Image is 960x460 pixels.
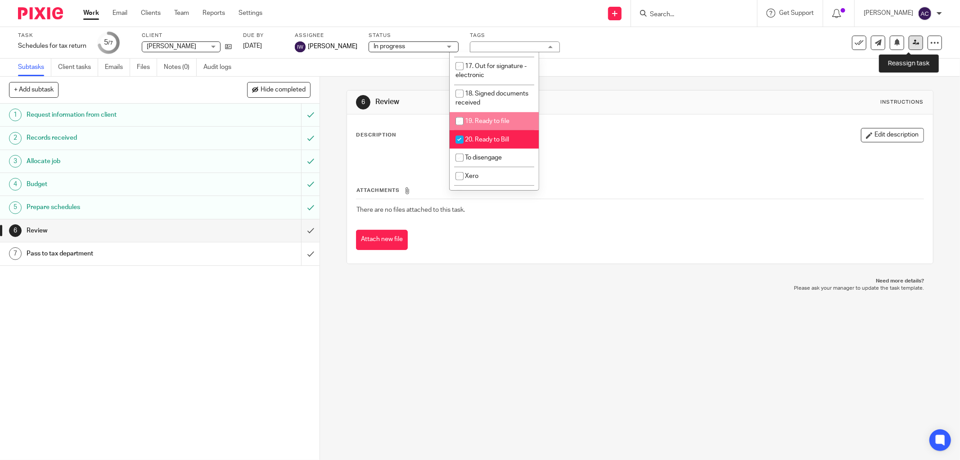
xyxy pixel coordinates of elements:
span: 17. Out for signature - electronic [455,63,527,79]
a: Notes (0) [164,59,197,76]
span: To disengage [465,155,502,161]
div: 7 [9,247,22,260]
span: 19. Ready to file [465,118,509,124]
span: Attachments [356,188,400,193]
small: /7 [108,41,113,46]
h1: Prepare schedules [27,200,204,214]
h1: Records received [27,131,204,145]
label: Assignee [295,32,357,39]
h1: Review [375,97,659,107]
h1: Review [27,224,204,237]
img: Pixie [18,7,63,19]
h1: Pass to tax department [27,247,204,260]
span: [DATE] [243,43,262,49]
div: Instructions [881,99,924,106]
h1: Allocate job [27,155,204,168]
button: + Add subtask [9,82,59,97]
p: Description [356,132,396,139]
button: Attach new file [356,230,408,250]
img: svg%3E [918,6,932,21]
a: Subtasks [18,59,51,76]
a: Reports [203,9,225,18]
a: Clients [141,9,161,18]
span: Hide completed [261,87,306,94]
a: Emails [105,59,130,76]
p: [PERSON_NAME] [864,9,913,18]
div: 2 [9,132,22,145]
span: [PERSON_NAME] [147,43,196,50]
a: Audit logs [203,59,238,76]
div: 5 [9,201,22,214]
input: Search [649,11,730,19]
span: Get Support [779,10,814,16]
button: Hide completed [247,82,311,97]
span: There are no files attached to this task. [356,207,465,213]
button: Edit description [861,128,924,142]
a: Email [113,9,127,18]
a: Settings [239,9,262,18]
a: Client tasks [58,59,98,76]
label: Due by [243,32,284,39]
div: 6 [356,95,370,109]
span: 18. Signed documents received [455,91,528,106]
div: 3 [9,155,22,168]
label: Status [369,32,459,39]
h1: Budget [27,178,204,191]
label: Task [18,32,86,39]
img: svg%3E [295,41,306,52]
label: Client [142,32,232,39]
div: 1 [9,109,22,121]
a: Team [174,9,189,18]
div: Schedules for tax return [18,41,86,50]
p: Please ask your manager to update the task template. [356,285,924,292]
div: 5 [104,37,113,48]
a: Files [137,59,157,76]
span: In progress [374,43,405,50]
span: Xero [465,173,478,179]
a: Work [83,9,99,18]
span: [PERSON_NAME] [308,42,357,51]
h1: Request information from client [27,108,204,122]
label: Tags [470,32,560,39]
div: 6 [9,224,22,237]
div: 4 [9,178,22,191]
span: 20. Ready to Bill [465,137,509,143]
p: Need more details? [356,278,924,285]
